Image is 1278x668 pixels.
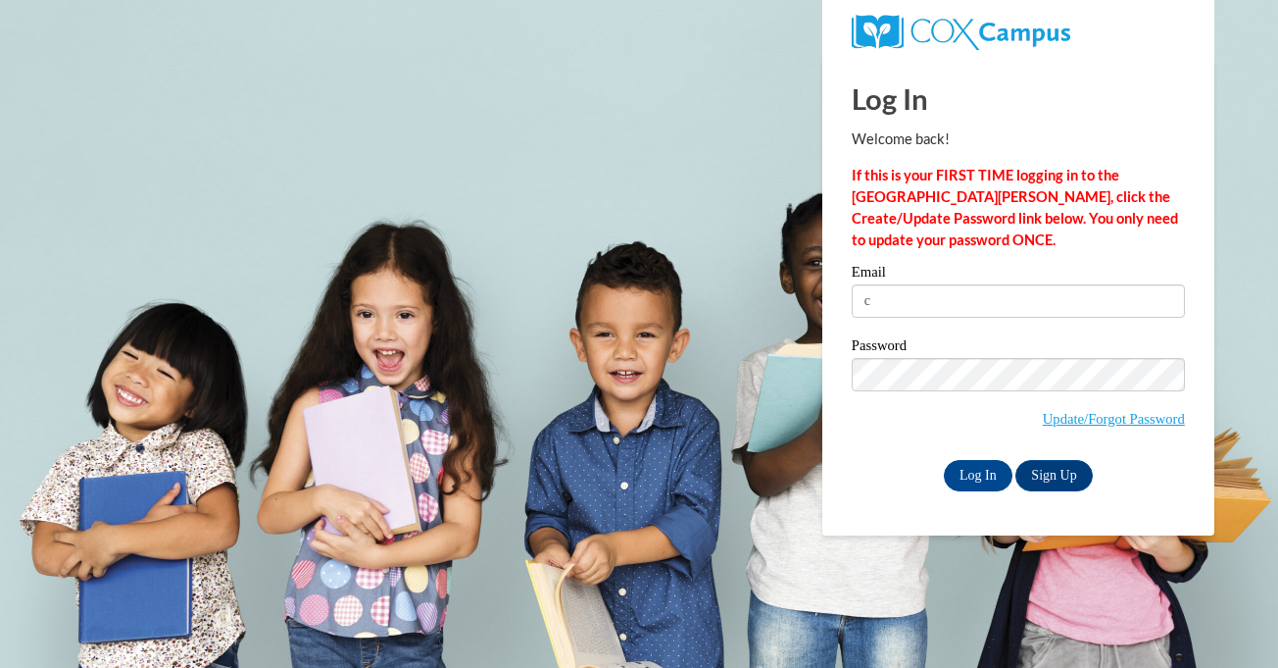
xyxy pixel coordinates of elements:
[1015,460,1092,491] a: Sign Up
[852,15,1070,50] img: COX Campus
[852,128,1185,150] p: Welcome back!
[852,167,1178,248] strong: If this is your FIRST TIME logging in to the [GEOGRAPHIC_DATA][PERSON_NAME], click the Create/Upd...
[1043,411,1185,427] a: Update/Forgot Password
[944,460,1012,491] input: Log In
[852,78,1185,119] h1: Log In
[852,265,1185,284] label: Email
[852,338,1185,358] label: Password
[852,23,1070,39] a: COX Campus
